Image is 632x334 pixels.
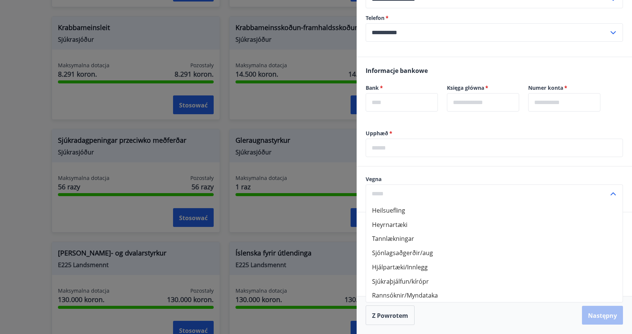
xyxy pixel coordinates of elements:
[372,206,405,215] font: Heilsuefling
[366,84,379,91] font: Bank
[372,263,428,271] font: Hjálpartæki/Innlegg
[372,277,429,285] font: Sjúkraþjálfun/kírópr
[372,291,438,299] font: Rannsóknir/Myndataka
[366,305,415,325] button: Z powrotem
[372,249,433,257] font: Sjónlagsaðgerðir/aug
[372,311,408,320] font: Z powrotem
[366,66,428,75] font: Informacje bankowe
[528,84,563,91] font: Numer konta
[366,175,381,183] font: Vegna
[447,84,484,91] font: Księga główna
[366,130,388,137] font: Upphæð
[366,14,384,21] font: Telefon
[366,139,623,157] div: Upphæð
[372,234,414,243] font: Tannlækningar
[372,220,407,228] font: Heyrnartæki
